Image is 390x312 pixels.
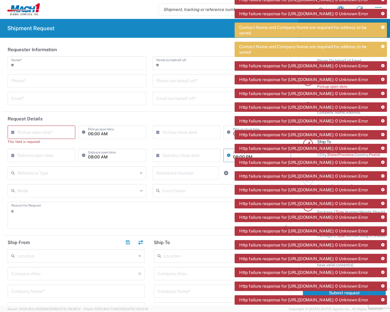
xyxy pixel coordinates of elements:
[154,239,170,246] h2: Ship To
[239,25,377,36] span: Contact Name and Company Name are required for address to be saved
[239,91,368,96] span: Http failure response for [URL][DOMAIN_NAME]: 0 Unknown Error
[124,307,148,311] span: [DATE] 08:10:16
[56,307,81,311] span: [DATE] 08:38:12
[8,139,75,144] div: This field is required
[8,116,43,122] h2: Request Details
[239,173,368,179] span: Http failure response for [URL][DOMAIN_NAME]: 0 Unknown Error
[159,4,317,15] input: Shipment, tracking or reference number
[239,146,368,151] span: Http failure response for [URL][DOMAIN_NAME]: 0 Unknown Error
[222,169,230,177] a: Add Reference
[7,25,55,32] h2: Shipment Request
[7,307,81,311] span: Server: 2025.18.0-4329943ff18
[239,77,368,82] span: Http failure response for [URL][DOMAIN_NAME]: 0 Unknown Error
[239,201,368,206] span: Http failure response for [URL][DOMAIN_NAME]: 0 Unknown Error
[239,105,368,110] span: Http failure response for [URL][DOMAIN_NAME]: 0 Unknown Error
[239,44,377,55] span: Contact Name and Company Name are required for address to be saved
[239,256,368,261] span: Http failure response for [URL][DOMAIN_NAME]: 0 Unknown Error
[239,283,368,289] span: Http failure response for [URL][DOMAIN_NAME]: 0 Unknown Error
[239,242,368,248] span: Http failure response for [URL][DOMAIN_NAME]: 0 Unknown Error
[239,160,368,165] span: Http failure response for [URL][DOMAIN_NAME]: 0 Unknown Error
[239,214,368,220] span: Http failure response for [URL][DOMAIN_NAME]: 0 Unknown Error
[8,47,57,53] h2: Requester Information
[239,270,368,275] span: Http failure response for [URL][DOMAIN_NAME]: 0 Unknown Error
[239,63,368,69] span: Http failure response for [URL][DOMAIN_NAME]: 0 Unknown Error
[239,118,368,124] span: Http failure response for [URL][DOMAIN_NAME]: 0 Unknown Error
[83,307,148,311] span: Client: 2025.18.0-7346316
[239,132,368,137] span: Http failure response for [URL][DOMAIN_NAME]: 0 Unknown Error
[7,3,40,16] img: abc
[239,187,368,193] span: Http failure response for [URL][DOMAIN_NAME]: 0 Unknown Error
[239,228,368,234] span: Http failure response for [URL][DOMAIN_NAME]: 0 Unknown Error
[239,11,368,16] span: Http failure response for [URL][DOMAIN_NAME]: 0 Unknown Error
[239,297,368,303] span: Http failure response for [URL][DOMAIN_NAME]: 0 Unknown Error
[8,239,30,246] h2: Ship From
